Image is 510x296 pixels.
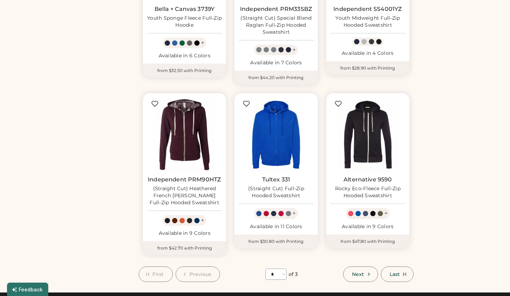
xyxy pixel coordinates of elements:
[239,185,313,199] div: (Straight Cut) Full-Zip Hooded Sweatshirt
[289,271,298,278] div: of 3
[147,52,222,59] div: Available in 6 Colors
[333,6,402,13] a: Independent SS4001YZ
[330,223,405,230] div: Available in 9 Colors
[262,176,290,183] a: Tultex 331
[381,266,414,282] button: Last
[234,71,317,85] div: from $44.20 with Printing
[240,6,312,13] a: Independent PRM33SBZ
[176,266,220,282] button: Previous
[330,50,405,57] div: Available in 4 Colors
[352,272,364,277] span: Next
[343,266,378,282] button: Next
[239,97,313,172] img: Tultex 331 (Straight Cut) Full-Zip Hooded Sweatshirt
[147,230,222,237] div: Available in 9 Colors
[344,176,392,183] a: Alternative 9590
[148,176,221,183] a: Independent PRM90HTZ
[239,223,313,230] div: Available in 11 Colors
[139,266,173,282] button: First
[330,97,405,172] img: Alternative 9590 Rocky Eco-Fleece Full-Zip Hooded Sweatshirt
[155,6,214,13] a: Bella + Canvas 3739Y
[292,210,296,217] div: +
[330,15,405,29] div: Youth Midweight Full-Zip Hooded Sweatshirt
[330,185,405,199] div: Rocky Eco-Fleece Full-Zip Hooded Sweatshirt
[384,210,388,217] div: +
[189,272,212,277] span: Previous
[234,234,317,249] div: from $30.80 with Printing
[292,46,296,54] div: +
[201,39,204,47] div: +
[390,272,400,277] span: Last
[147,185,222,206] div: (Straight Cut) Heathered French [PERSON_NAME] Full-Zip Hooded Sweatshirt
[143,241,226,255] div: from $42.70 with Printing
[326,234,409,249] div: from $47.80 with Printing
[239,59,313,66] div: Available in 7 Colors
[147,97,222,172] img: Independent Trading Co. PRM90HTZ (Straight Cut) Heathered French Terry Full-Zip Hooded Sweatshirt
[201,217,204,224] div: +
[147,15,222,29] div: Youth Sponge Fleece Full-Zip Hoodie
[152,272,164,277] span: First
[326,61,409,75] div: from $28.90 with Printing
[239,15,313,36] div: (Straight Cut) Special Blend Raglan Full-Zip Hooded Sweatshirt
[143,64,226,78] div: from $32.50 with Printing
